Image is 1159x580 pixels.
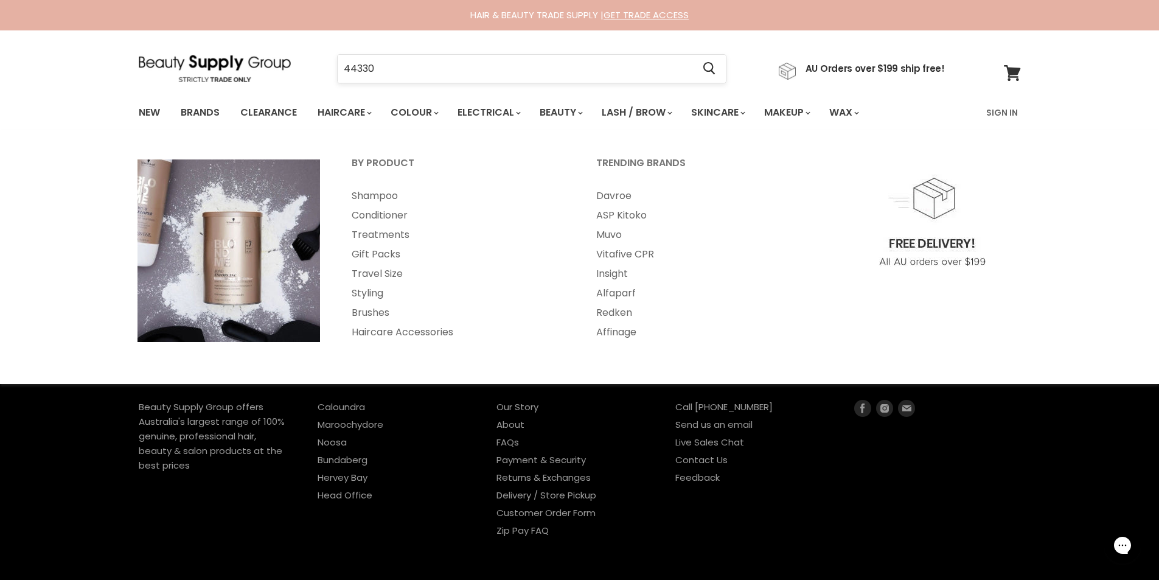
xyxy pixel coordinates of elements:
[675,418,753,431] a: Send us an email
[336,153,579,184] a: By Product
[496,418,524,431] a: About
[130,95,924,130] ul: Main menu
[318,400,365,413] a: Caloundra
[496,489,596,501] a: Delivery / Store Pickup
[675,471,720,484] a: Feedback
[338,55,694,83] input: Search
[1098,523,1147,568] iframe: Gorgias live chat messenger
[231,100,306,125] a: Clearance
[593,100,680,125] a: Lash / Brow
[581,153,823,184] a: Trending Brands
[336,225,579,245] a: Treatments
[496,471,591,484] a: Returns & Exchanges
[172,100,229,125] a: Brands
[581,303,823,323] a: Redken
[130,100,169,125] a: New
[318,436,347,449] a: Noosa
[124,9,1036,21] div: HAIR & BEAUTY TRADE SUPPLY |
[581,245,823,264] a: Vitafive CPR
[979,100,1025,125] a: Sign In
[531,100,590,125] a: Beauty
[448,100,528,125] a: Electrical
[581,225,823,245] a: Muvo
[318,489,372,501] a: Head Office
[820,100,866,125] a: Wax
[336,303,579,323] a: Brushes
[496,400,538,413] a: Our Story
[496,453,586,466] a: Payment & Security
[675,453,728,466] a: Contact Us
[318,453,367,466] a: Bundaberg
[318,418,383,431] a: Maroochydore
[682,100,753,125] a: Skincare
[496,506,596,519] a: Customer Order Form
[581,186,823,342] ul: Main menu
[139,400,285,473] p: Beauty Supply Group offers Australia's largest range of 100% genuine, professional hair, beauty &...
[694,55,726,83] button: Search
[581,284,823,303] a: Alfaparf
[336,186,579,342] ul: Main menu
[581,264,823,284] a: Insight
[381,100,446,125] a: Colour
[124,95,1036,130] nav: Main
[336,264,579,284] a: Travel Size
[336,284,579,303] a: Styling
[581,323,823,342] a: Affinage
[336,323,579,342] a: Haircare Accessories
[318,471,367,484] a: Hervey Bay
[675,436,744,449] a: Live Sales Chat
[337,54,726,83] form: Product
[581,206,823,225] a: ASP Kitoko
[581,186,823,206] a: Davroe
[336,245,579,264] a: Gift Packs
[336,186,579,206] a: Shampoo
[308,100,379,125] a: Haircare
[496,436,519,449] a: FAQs
[755,100,818,125] a: Makeup
[336,206,579,225] a: Conditioner
[496,524,549,537] a: Zip Pay FAQ
[675,400,773,413] a: Call [PHONE_NUMBER]
[604,9,689,21] a: GET TRADE ACCESS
